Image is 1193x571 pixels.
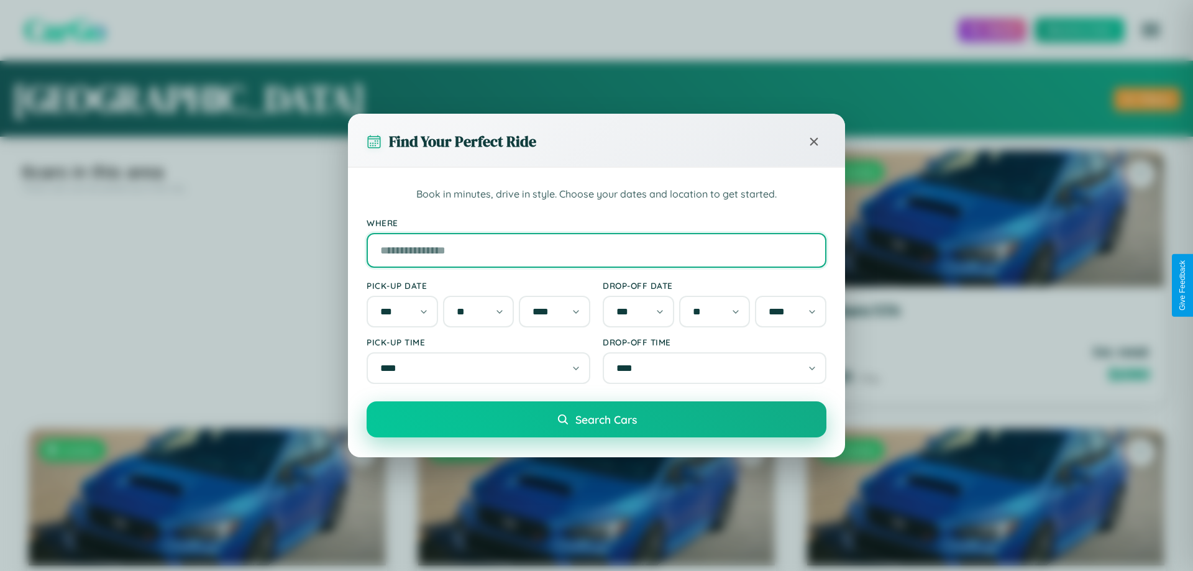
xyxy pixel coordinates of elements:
[367,401,826,437] button: Search Cars
[603,280,826,291] label: Drop-off Date
[603,337,826,347] label: Drop-off Time
[575,413,637,426] span: Search Cars
[367,337,590,347] label: Pick-up Time
[367,280,590,291] label: Pick-up Date
[367,217,826,228] label: Where
[389,131,536,152] h3: Find Your Perfect Ride
[367,186,826,203] p: Book in minutes, drive in style. Choose your dates and location to get started.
